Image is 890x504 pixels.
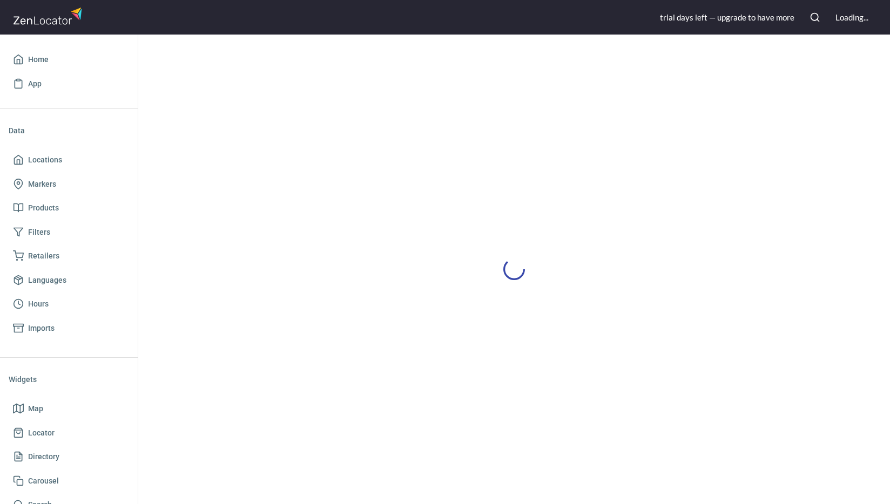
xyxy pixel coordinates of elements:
[28,53,49,66] span: Home
[28,322,55,335] span: Imports
[9,72,129,96] a: App
[13,4,85,28] img: zenlocator
[28,402,43,416] span: Map
[28,226,50,239] span: Filters
[803,5,827,29] button: Search
[835,12,868,23] div: Loading...
[9,421,129,445] a: Locator
[9,397,129,421] a: Map
[28,474,59,488] span: Carousel
[28,77,42,91] span: App
[9,244,129,268] a: Retailers
[9,268,129,292] a: Languages
[9,469,129,493] a: Carousel
[9,316,129,340] a: Imports
[9,445,129,469] a: Directory
[660,12,794,23] div: trial day s left — upgrade to have more
[9,47,129,72] a: Home
[28,297,49,311] span: Hours
[9,118,129,144] li: Data
[28,249,59,263] span: Retailers
[28,426,55,440] span: Locator
[28,153,62,167] span: Locations
[9,148,129,172] a: Locations
[9,172,129,196] a: Markers
[28,201,59,215] span: Products
[9,196,129,220] a: Products
[9,220,129,244] a: Filters
[28,274,66,287] span: Languages
[9,366,129,392] li: Widgets
[28,450,59,464] span: Directory
[28,178,56,191] span: Markers
[9,292,129,316] a: Hours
